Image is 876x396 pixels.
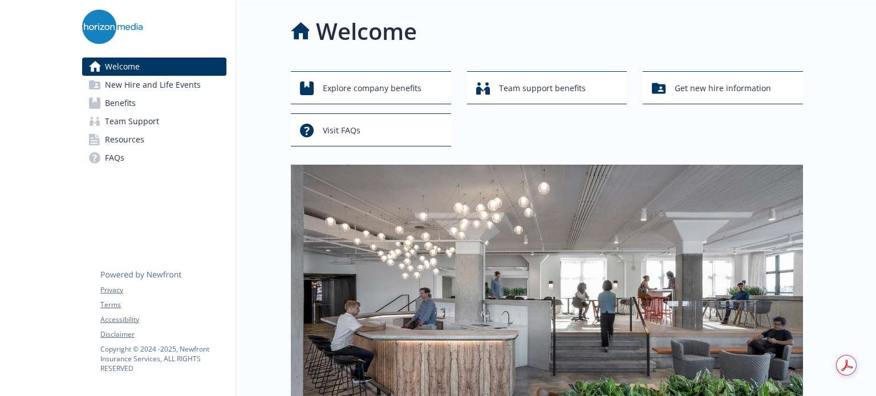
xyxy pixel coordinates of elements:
button: Get new hire information [643,71,803,104]
span: Team support benefits [499,77,586,99]
a: Benefits [82,94,226,112]
a: Accessibility [100,315,226,325]
button: Explore company benefits [291,71,451,104]
button: Visit FAQs [291,113,451,146]
span: Benefits [105,94,136,112]
button: Team support benefits [467,71,627,104]
h1: Welcome [316,14,417,48]
span: Resources [105,130,144,149]
span: Get new hire information [675,77,771,99]
a: FAQs [82,149,226,167]
a: Terms [100,300,226,310]
span: Welcome [105,58,140,76]
a: Welcome [82,58,226,76]
p: Copyright © 2024 - 2025 , Newfront Insurance Services, ALL RIGHTS RESERVED [100,344,226,373]
span: Explore company benefits [323,77,421,99]
a: Privacy [100,285,226,295]
a: Disclaimer [100,329,226,340]
a: New Hire and Life Events [82,76,226,94]
a: Resources [82,130,226,149]
span: FAQs [105,149,124,167]
span: Visit FAQs [323,120,360,141]
a: Team Support [82,112,226,130]
span: Team Support [105,112,159,130]
span: New Hire and Life Events [105,76,201,94]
